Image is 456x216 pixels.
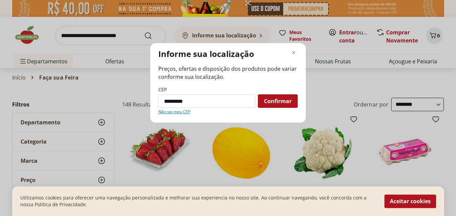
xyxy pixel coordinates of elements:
button: Confirmar [258,94,298,108]
p: Informe sua localização [158,49,254,59]
p: Utilizamos cookies para oferecer uma navegação personalizada e melhorar sua experiencia no nosso ... [20,194,376,208]
span: Confirmar [264,98,292,104]
div: Modal de regionalização [150,43,306,123]
button: Fechar modal de regionalização [290,49,298,57]
button: Aceitar cookies [384,194,436,208]
label: CEP [158,86,167,93]
span: Preços, ofertas e disposição dos produtos pode variar conforme sua localização. [158,65,298,81]
a: Não sei meu CEP [158,109,190,115]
